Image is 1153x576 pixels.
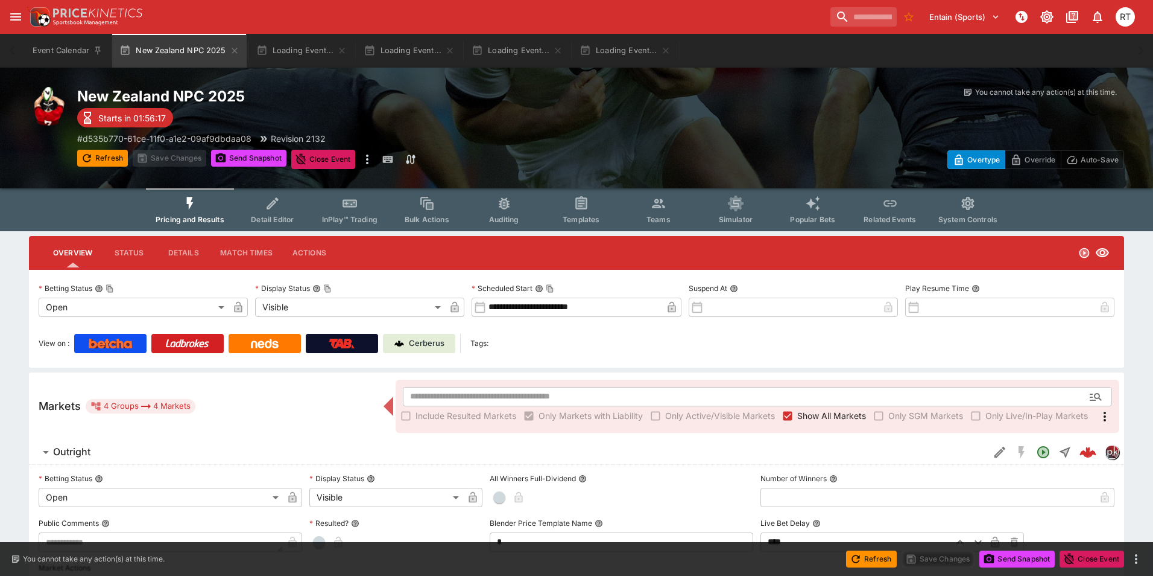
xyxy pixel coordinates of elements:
[106,284,114,293] button: Copy To Clipboard
[249,34,355,68] button: Loading Event...
[985,409,1088,422] span: Only Live/In-Play Markets
[1079,444,1096,461] div: 5bdb8309-e7cf-4016-9d12-2119e2e8edd0
[975,87,1117,98] p: You cannot take any action(s) at this time.
[572,34,678,68] button: Loading Event...
[394,339,404,348] img: Cerberus
[812,519,821,528] button: Live Bet Delay
[905,283,969,293] p: Play Resume Time
[271,132,326,145] p: Revision 2132
[1036,445,1050,459] svg: Open
[23,554,165,565] p: You cannot take any action(s) at this time.
[646,215,671,224] span: Teams
[947,150,1124,169] div: Start From
[5,6,27,28] button: open drawer
[989,441,1011,463] button: Edit Detail
[29,440,989,464] button: Outright
[1076,440,1100,464] a: 5bdb8309-e7cf-4016-9d12-2119e2e8edd0
[251,339,278,348] img: Neds
[77,87,601,106] h2: Copy To Clipboard
[25,34,110,68] button: Event Calendar
[210,238,282,267] button: Match Times
[760,473,827,484] p: Number of Winners
[864,215,916,224] span: Related Events
[90,399,191,414] div: 4 Groups 4 Markets
[95,475,103,483] button: Betting Status
[329,339,355,348] img: TabNZ
[1129,552,1143,566] button: more
[1032,441,1054,463] button: Open
[409,338,444,350] p: Cerberus
[322,215,377,224] span: InPlay™ Trading
[146,188,1007,231] div: Event type filters
[312,284,321,293] button: Display StatusCopy To Clipboard
[899,7,918,27] button: No Bookmarks
[405,215,449,224] span: Bulk Actions
[922,7,1007,27] button: Select Tenant
[53,446,90,458] h6: Outright
[39,488,283,507] div: Open
[1054,441,1076,463] button: Straight
[790,215,835,224] span: Popular Bets
[415,409,516,422] span: Include Resulted Markets
[1112,4,1139,30] button: Richard Tatton
[797,409,866,422] span: Show All Markets
[719,215,753,224] span: Simulator
[1078,247,1090,259] svg: Open
[760,518,810,528] p: Live Bet Delay
[1098,409,1112,424] svg: More
[309,518,349,528] p: Resulted?
[888,409,963,422] span: Only SGM Markets
[360,150,374,169] button: more
[1095,246,1110,260] svg: Visible
[367,475,375,483] button: Display Status
[211,150,286,167] button: Send Snapshot
[98,112,166,124] p: Starts in 01:56:17
[77,150,128,167] button: Refresh
[1060,551,1124,568] button: Close Event
[665,409,775,422] span: Only Active/Visible Markets
[43,238,102,267] button: Overview
[1087,6,1108,28] button: Notifications
[563,215,599,224] span: Templates
[578,475,587,483] button: All Winners Full-Dividend
[1081,153,1119,166] p: Auto-Save
[546,284,554,293] button: Copy To Clipboard
[846,551,897,568] button: Refresh
[938,215,997,224] span: System Controls
[255,283,310,293] p: Display Status
[291,150,356,169] button: Close Event
[102,238,156,267] button: Status
[535,284,543,293] button: Scheduled StartCopy To Clipboard
[309,488,463,507] div: Visible
[1061,6,1083,28] button: Documentation
[947,150,1005,169] button: Overtype
[165,339,209,348] img: Ladbrokes
[472,283,532,293] p: Scheduled Start
[356,34,462,68] button: Loading Event...
[1011,6,1032,28] button: NOT Connected to PK
[1025,153,1055,166] p: Override
[971,284,980,293] button: Play Resume Time
[39,399,81,413] h5: Markets
[29,87,68,126] img: rugby_union.png
[489,215,519,224] span: Auditing
[829,475,838,483] button: Number of Winners
[730,284,738,293] button: Suspend At
[39,298,229,317] div: Open
[95,284,103,293] button: Betting StatusCopy To Clipboard
[53,8,142,18] img: PriceKinetics
[689,283,727,293] p: Suspend At
[77,132,251,145] p: Copy To Clipboard
[156,238,210,267] button: Details
[1079,444,1096,461] img: logo-cerberus--red.svg
[323,284,332,293] button: Copy To Clipboard
[89,339,132,348] img: Betcha
[1036,6,1058,28] button: Toggle light/dark mode
[539,409,643,422] span: Only Markets with Liability
[1116,7,1135,27] div: Richard Tatton
[39,473,92,484] p: Betting Status
[979,551,1055,568] button: Send Snapshot
[39,518,99,528] p: Public Comments
[53,20,118,25] img: Sportsbook Management
[1061,150,1124,169] button: Auto-Save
